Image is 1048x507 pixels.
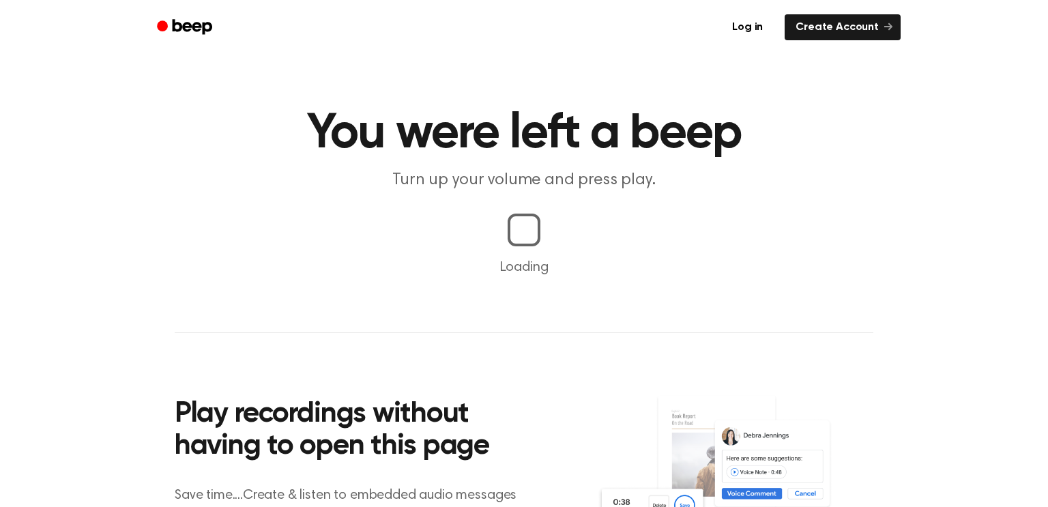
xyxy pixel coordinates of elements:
[16,257,1032,278] p: Loading
[262,169,786,192] p: Turn up your volume and press play.
[718,12,776,43] a: Log in
[175,109,873,158] h1: You were left a beep
[147,14,224,41] a: Beep
[175,399,542,463] h2: Play recordings without having to open this page
[785,14,901,40] a: Create Account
